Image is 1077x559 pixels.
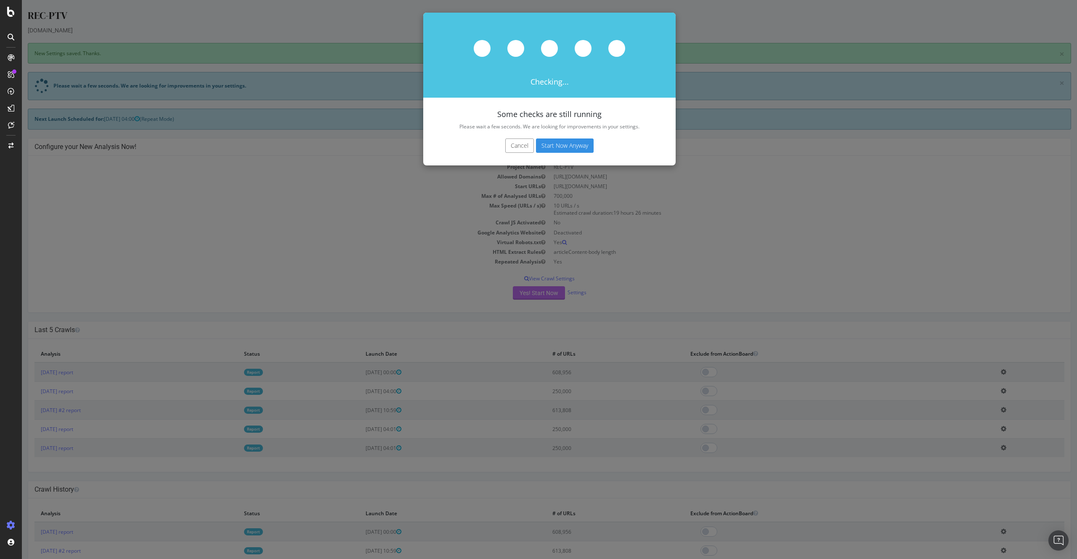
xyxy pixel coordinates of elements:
button: Cancel [483,138,512,153]
div: Checking... [401,13,654,98]
p: Please wait a few seconds. We are looking for improvements in your settings. [418,123,637,130]
h4: Some checks are still running [418,110,637,119]
div: Open Intercom Messenger [1048,530,1069,551]
button: Start Now Anyway [514,138,572,153]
